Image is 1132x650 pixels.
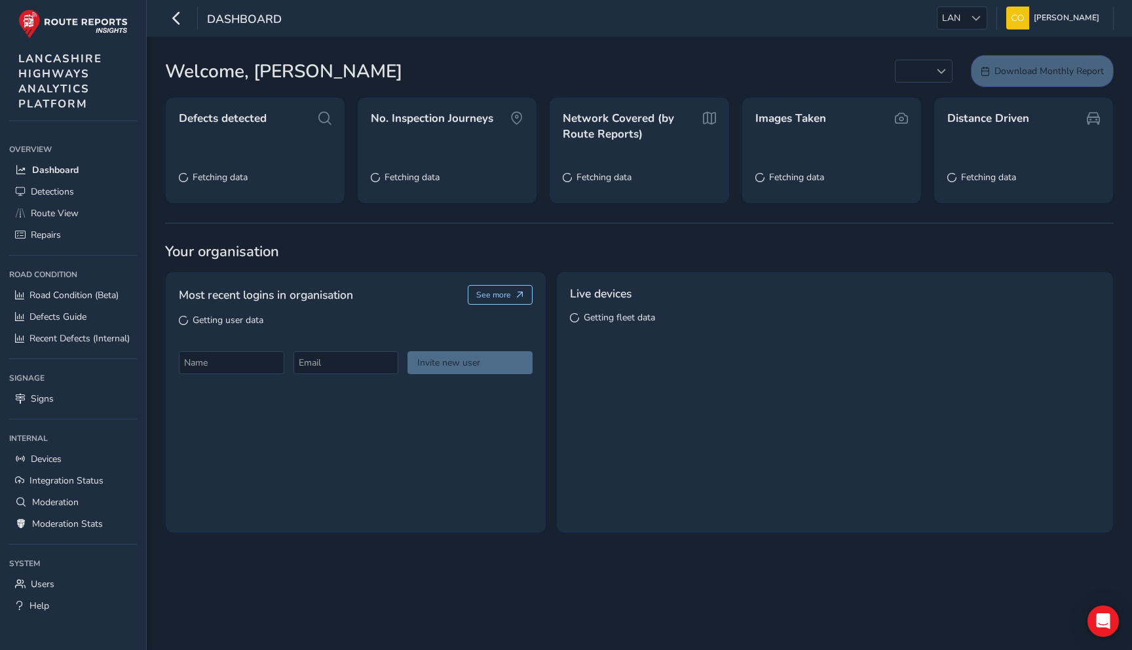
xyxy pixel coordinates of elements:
span: Fetching data [769,171,824,183]
span: Distance Driven [947,111,1029,126]
span: Dashboard [32,164,79,176]
input: Email [293,351,399,374]
a: Dashboard [9,159,137,181]
a: Devices [9,448,137,470]
img: rr logo [18,9,128,39]
span: LANCASHIRE HIGHWAYS ANALYTICS PLATFORM [18,51,102,111]
a: Integration Status [9,470,137,491]
span: Dashboard [207,11,282,29]
span: Live devices [570,285,632,302]
a: Repairs [9,224,137,246]
div: Road Condition [9,265,137,284]
span: Most recent logins in organisation [179,286,353,303]
div: Signage [9,368,137,388]
a: Road Condition (Beta) [9,284,137,306]
input: Name [179,351,284,374]
span: Devices [31,453,62,465]
a: Moderation Stats [9,513,137,535]
span: Defects Guide [29,311,86,323]
button: [PERSON_NAME] [1006,7,1104,29]
span: Network Covered (by Route Reports) [563,111,700,142]
a: Detections [9,181,137,202]
div: Internal [9,429,137,448]
span: See more [476,290,511,300]
span: Road Condition (Beta) [29,289,119,301]
span: Moderation Stats [32,518,103,530]
a: Users [9,573,137,595]
span: Integration Status [29,474,104,487]
button: See more [468,285,533,305]
span: Help [29,600,49,612]
span: [PERSON_NAME] [1034,7,1099,29]
span: Detections [31,185,74,198]
span: Fetching data [385,171,440,183]
span: Moderation [32,496,79,508]
span: Getting user data [193,314,263,326]
span: Fetching data [193,171,248,183]
span: Welcome, [PERSON_NAME] [165,58,402,85]
span: LAN [937,7,965,29]
div: System [9,554,137,573]
span: Fetching data [576,171,632,183]
a: Route View [9,202,137,224]
span: Your organisation [165,242,1114,261]
a: Signs [9,388,137,410]
span: No. Inspection Journeys [371,111,493,126]
span: Getting fleet data [584,311,655,324]
a: Defects Guide [9,306,137,328]
span: Signs [31,392,54,405]
span: Recent Defects (Internal) [29,332,130,345]
a: Moderation [9,491,137,513]
div: Open Intercom Messenger [1087,605,1119,637]
div: Overview [9,140,137,159]
span: Route View [31,207,79,220]
span: Defects detected [179,111,267,126]
span: Fetching data [961,171,1016,183]
span: Users [31,578,54,590]
span: Repairs [31,229,61,241]
img: diamond-layout [1006,7,1029,29]
a: Recent Defects (Internal) [9,328,137,349]
span: Images Taken [755,111,826,126]
a: Help [9,595,137,617]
